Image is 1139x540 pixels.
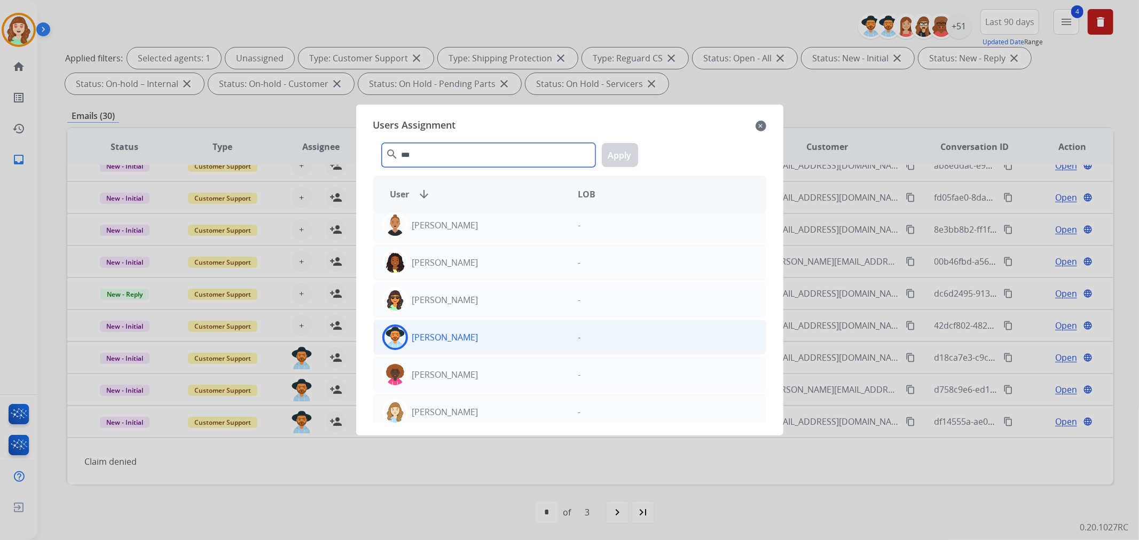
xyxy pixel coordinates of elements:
p: [PERSON_NAME] [412,331,478,344]
p: [PERSON_NAME] [412,256,478,269]
p: - [578,293,581,306]
span: LOB [578,188,596,201]
mat-icon: arrow_downward [418,188,431,201]
p: - [578,368,581,381]
div: User [382,188,570,201]
p: [PERSON_NAME] [412,406,478,418]
p: [PERSON_NAME] [412,293,478,306]
span: Users Assignment [373,117,456,134]
mat-icon: close [756,120,766,132]
p: - [578,406,581,418]
p: [PERSON_NAME] [412,368,478,381]
button: Apply [602,143,638,167]
p: - [578,331,581,344]
p: [PERSON_NAME] [412,219,478,232]
p: - [578,219,581,232]
mat-icon: search [386,148,399,161]
p: - [578,256,581,269]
